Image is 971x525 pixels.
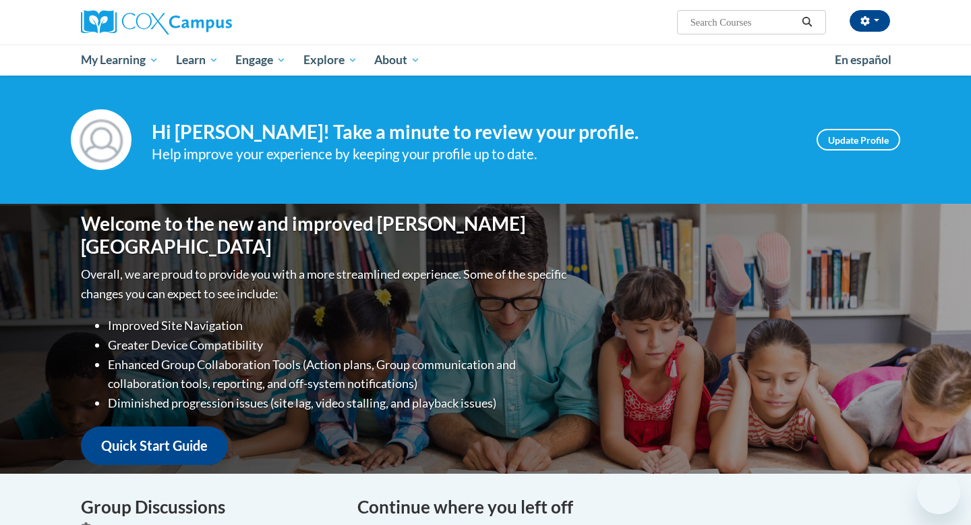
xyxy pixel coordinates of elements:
[81,426,228,465] a: Quick Start Guide
[235,52,286,68] span: Engage
[152,121,796,144] h4: Hi [PERSON_NAME]! Take a minute to review your profile.
[357,494,890,520] h4: Continue where you left off
[835,53,891,67] span: En español
[850,10,890,32] button: Account Settings
[689,14,797,30] input: Search Courses
[81,213,570,258] h1: Welcome to the new and improved [PERSON_NAME][GEOGRAPHIC_DATA]
[374,52,420,68] span: About
[917,471,960,514] iframe: Button to launch messaging window
[108,393,570,413] li: Diminished progression issues (site lag, video stalling, and playback issues)
[826,46,900,74] a: En español
[72,45,167,76] a: My Learning
[167,45,227,76] a: Learn
[295,45,366,76] a: Explore
[108,335,570,355] li: Greater Device Compatibility
[366,45,430,76] a: About
[108,355,570,394] li: Enhanced Group Collaboration Tools (Action plans, Group communication and collaboration tools, re...
[303,52,357,68] span: Explore
[108,316,570,335] li: Improved Site Navigation
[817,129,900,150] a: Update Profile
[81,10,337,34] a: Cox Campus
[797,14,817,30] button: Search
[61,45,910,76] div: Main menu
[81,52,158,68] span: My Learning
[81,265,570,304] p: Overall, we are proud to provide you with a more streamlined experience. Some of the specific cha...
[227,45,295,76] a: Engage
[152,143,796,165] div: Help improve your experience by keeping your profile up to date.
[81,10,232,34] img: Cox Campus
[71,109,131,170] img: Profile Image
[81,494,337,520] h4: Group Discussions
[176,52,218,68] span: Learn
